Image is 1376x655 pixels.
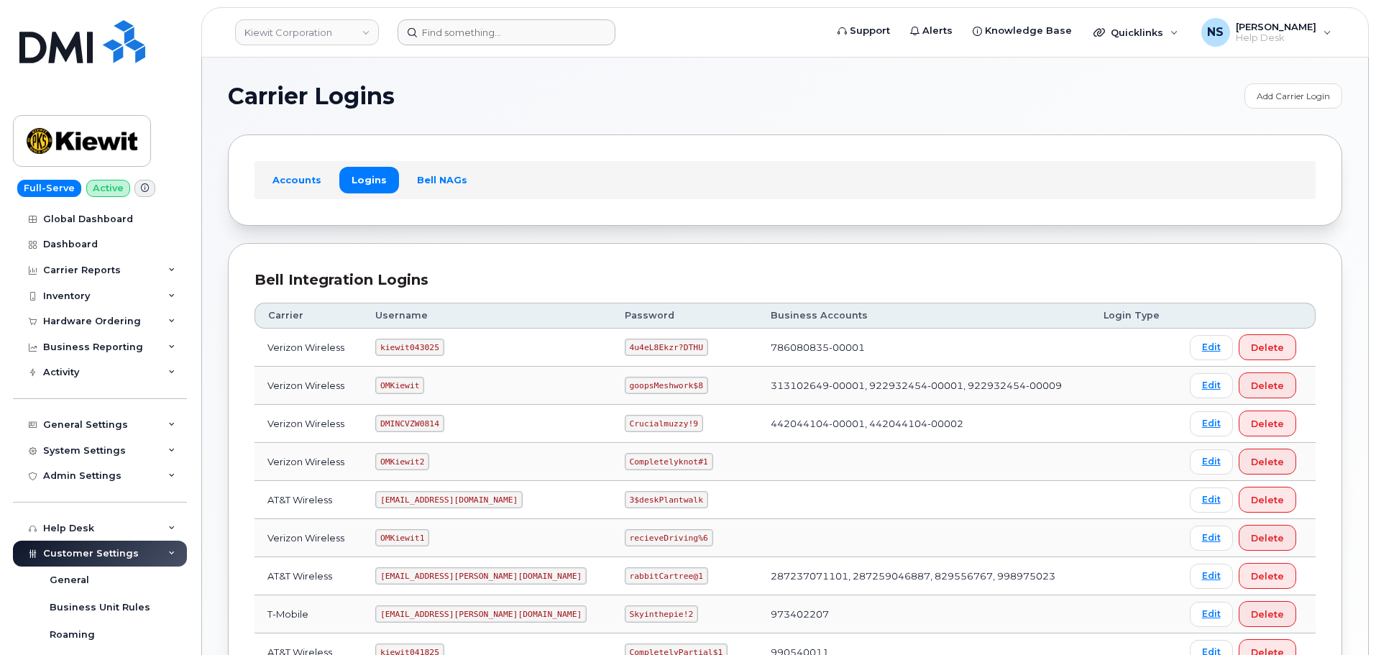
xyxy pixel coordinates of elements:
th: Password [612,303,758,329]
code: OMKiewit [375,377,424,394]
td: Verizon Wireless [254,519,362,557]
td: AT&T Wireless [254,557,362,595]
button: Delete [1239,601,1296,627]
code: 3$deskPlantwalk [625,491,708,508]
th: Login Type [1091,303,1177,329]
td: 287237071101, 287259046887, 829556767, 998975023 [758,557,1091,595]
td: 973402207 [758,595,1091,633]
a: Edit [1190,526,1233,551]
code: 4u4eL8Ekzr?DTHU [625,339,708,356]
span: Delete [1251,569,1284,583]
button: Delete [1239,525,1296,551]
code: DMINCVZW0814 [375,415,444,432]
button: Delete [1239,411,1296,436]
td: Verizon Wireless [254,443,362,481]
span: Delete [1251,417,1284,431]
a: Edit [1190,564,1233,589]
a: Add Carrier Login [1244,83,1342,109]
td: 313102649-00001, 922932454-00001, 922932454-00009 [758,367,1091,405]
td: 442044104-00001, 442044104-00002 [758,405,1091,443]
code: recieveDriving%6 [625,529,713,546]
code: goopsMeshwork$8 [625,377,708,394]
a: Edit [1190,373,1233,398]
button: Delete [1239,372,1296,398]
span: Delete [1251,455,1284,469]
a: Edit [1190,487,1233,513]
td: Verizon Wireless [254,329,362,367]
a: Edit [1190,335,1233,360]
a: Edit [1190,449,1233,475]
button: Delete [1239,449,1296,475]
a: Edit [1190,602,1233,627]
td: Verizon Wireless [254,405,362,443]
span: Delete [1251,531,1284,545]
td: Verizon Wireless [254,367,362,405]
a: Accounts [260,167,334,193]
td: AT&T Wireless [254,481,362,519]
a: Edit [1190,411,1233,436]
code: OMKiewit2 [375,453,429,470]
code: kiewit043025 [375,339,444,356]
button: Delete [1239,563,1296,589]
iframe: Messenger Launcher [1313,592,1365,644]
th: Carrier [254,303,362,329]
td: 786080835-00001 [758,329,1091,367]
div: Bell Integration Logins [254,270,1316,290]
code: [EMAIL_ADDRESS][DOMAIN_NAME] [375,491,523,508]
button: Delete [1239,487,1296,513]
code: Crucialmuzzy!9 [625,415,703,432]
code: Skyinthepie!2 [625,605,698,623]
th: Username [362,303,612,329]
code: [EMAIL_ADDRESS][PERSON_NAME][DOMAIN_NAME] [375,567,587,585]
span: Delete [1251,341,1284,354]
th: Business Accounts [758,303,1091,329]
code: Completelyknot#1 [625,453,713,470]
span: Carrier Logins [228,86,395,107]
a: Logins [339,167,399,193]
td: T-Mobile [254,595,362,633]
code: rabbitCartree@1 [625,567,708,585]
a: Bell NAGs [405,167,480,193]
span: Delete [1251,608,1284,621]
span: Delete [1251,379,1284,393]
span: Delete [1251,493,1284,507]
code: OMKiewit1 [375,529,429,546]
button: Delete [1239,334,1296,360]
code: [EMAIL_ADDRESS][PERSON_NAME][DOMAIN_NAME] [375,605,587,623]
